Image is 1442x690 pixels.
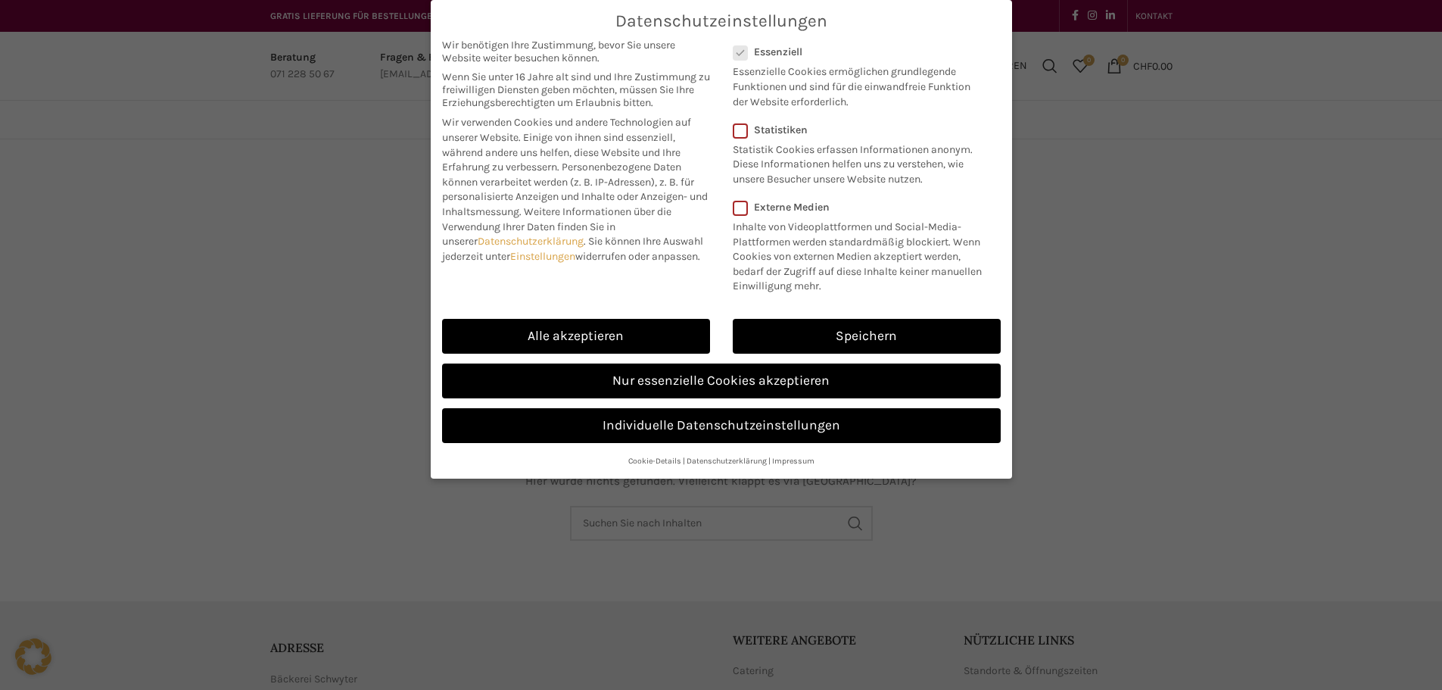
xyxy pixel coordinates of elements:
[442,205,671,248] span: Weitere Informationen über die Verwendung Ihrer Daten finden Sie in unserer .
[733,319,1001,354] a: Speichern
[733,201,991,214] label: Externe Medien
[478,235,584,248] a: Datenschutzerklärung
[615,11,827,31] span: Datenschutzeinstellungen
[733,58,981,109] p: Essenzielle Cookies ermöglichen grundlegende Funktionen und sind für die einwandfreie Funktion de...
[442,364,1001,398] a: Nur essenzielle Cookies akzeptieren
[442,116,691,173] span: Wir verwenden Cookies und andere Technologien auf unserer Website. Einige von ihnen sind essenzie...
[442,319,710,354] a: Alle akzeptieren
[628,456,681,466] a: Cookie-Details
[733,123,981,136] label: Statistiken
[442,70,710,109] span: Wenn Sie unter 16 Jahre alt sind und Ihre Zustimmung zu freiwilligen Diensten geben möchten, müss...
[442,161,708,218] span: Personenbezogene Daten können verarbeitet werden (z. B. IP-Adressen), z. B. für personalisierte A...
[687,456,767,466] a: Datenschutzerklärung
[733,214,991,294] p: Inhalte von Videoplattformen und Social-Media-Plattformen werden standardmäßig blockiert. Wenn Co...
[733,136,981,187] p: Statistik Cookies erfassen Informationen anonym. Diese Informationen helfen uns zu verstehen, wie...
[442,39,710,64] span: Wir benötigen Ihre Zustimmung, bevor Sie unsere Website weiter besuchen können.
[510,250,575,263] a: Einstellungen
[772,456,814,466] a: Impressum
[442,408,1001,443] a: Individuelle Datenschutzeinstellungen
[442,235,703,263] span: Sie können Ihre Auswahl jederzeit unter widerrufen oder anpassen.
[733,45,981,58] label: Essenziell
